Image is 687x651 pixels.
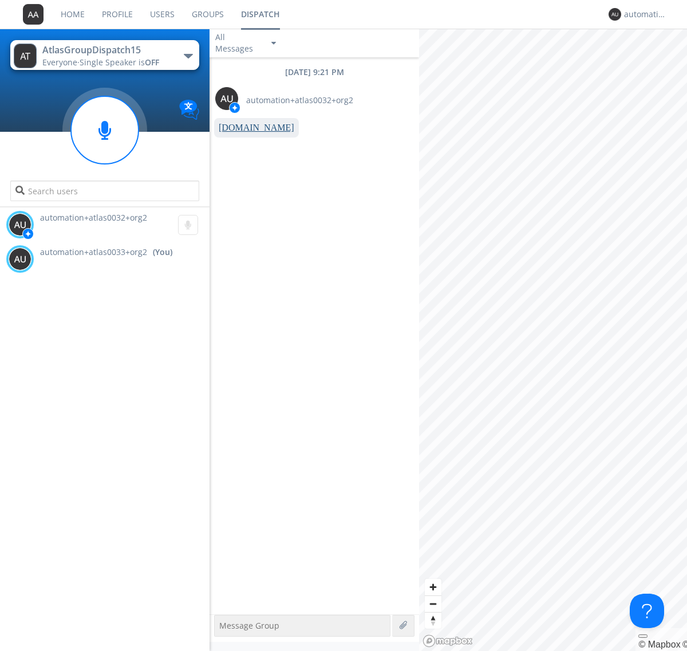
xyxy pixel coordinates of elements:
img: 373638.png [9,248,31,270]
input: Search users [10,181,199,201]
div: [DATE] 9:21 PM [210,66,419,78]
div: AtlasGroupDispatch15 [42,44,171,57]
span: automation+atlas0032+org2 [246,95,353,106]
button: Zoom out [425,595,441,612]
div: automation+atlas0033+org2 [624,9,667,20]
img: 373638.png [14,44,37,68]
span: OFF [145,57,159,68]
img: caret-down-sm.svg [271,42,276,45]
img: 373638.png [23,4,44,25]
button: Zoom in [425,579,441,595]
div: (You) [153,246,172,258]
span: Single Speaker is [80,57,159,68]
iframe: Toggle Customer Support [630,594,664,628]
div: Everyone · [42,57,171,68]
span: automation+atlas0033+org2 [40,246,147,258]
img: Translation enabled [179,100,199,120]
a: Mapbox logo [423,634,473,648]
img: 373638.png [215,87,238,110]
button: Reset bearing to north [425,612,441,629]
span: Zoom out [425,596,441,612]
img: 373638.png [609,8,621,21]
button: Toggle attribution [638,634,647,638]
span: automation+atlas0032+org2 [40,212,147,223]
a: [DOMAIN_NAME] [219,123,294,132]
a: Mapbox [638,640,680,649]
div: All Messages [215,32,261,54]
button: AtlasGroupDispatch15Everyone·Single Speaker isOFF [10,40,199,70]
img: 373638.png [9,213,31,236]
